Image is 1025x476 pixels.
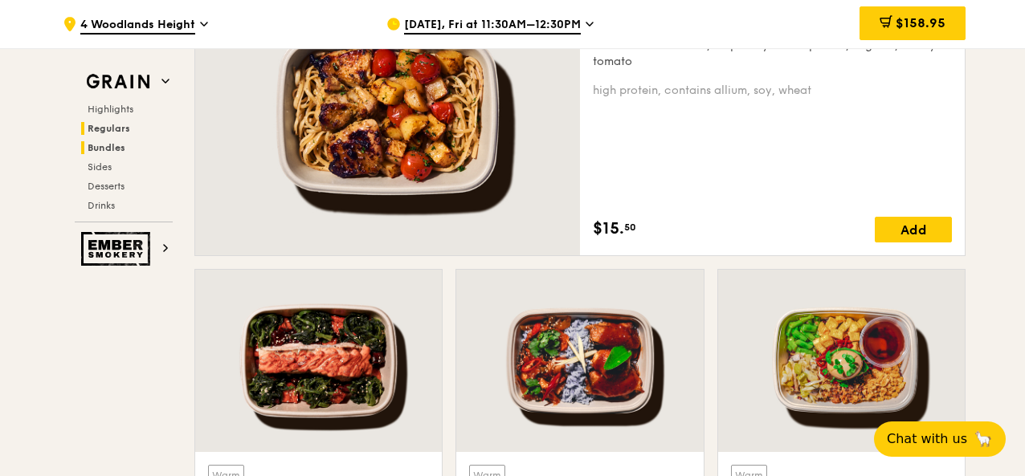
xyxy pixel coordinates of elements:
[88,142,125,153] span: Bundles
[80,17,195,35] span: 4 Woodlands Height
[974,429,993,449] span: 🦙
[593,83,952,99] div: high protein, contains allium, soy, wheat
[88,181,125,192] span: Desserts
[81,67,155,96] img: Grain web logo
[887,429,967,449] span: Chat with us
[88,123,130,134] span: Regulars
[624,221,636,234] span: 50
[81,232,155,266] img: Ember Smokery web logo
[875,217,952,242] div: Add
[896,15,945,31] span: $158.95
[874,421,1006,457] button: Chat with us🦙
[88,200,115,211] span: Drinks
[404,17,581,35] span: [DATE], Fri at 11:30AM–12:30PM
[593,217,624,241] span: $15.
[88,161,112,173] span: Sides
[88,104,133,115] span: Highlights
[593,38,952,70] div: house-blend mustard, maple soy baked potato, linguine, cherry tomato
